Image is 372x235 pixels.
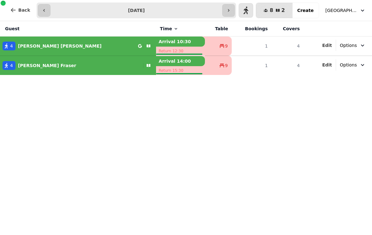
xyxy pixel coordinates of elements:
button: 82 [256,3,292,18]
button: Options [336,40,369,51]
button: Back [5,3,35,18]
button: Time [160,26,178,32]
button: Edit [322,42,332,49]
span: 8 [270,8,273,13]
span: Edit [322,63,332,67]
td: 1 [232,56,271,75]
td: 4 [271,37,304,56]
span: Options [340,62,357,68]
th: Bookings [232,21,271,37]
span: Options [340,42,357,49]
span: 9 [225,62,228,69]
p: Return 15:30 [156,66,205,75]
span: 2 [282,8,285,13]
p: Return 12:30 [156,47,205,55]
button: [GEOGRAPHIC_DATA] [322,5,369,16]
p: Arrival 10:30 [156,37,205,47]
p: Arrival 14:00 [156,56,205,66]
td: 4 [271,56,304,75]
span: Back [18,8,30,12]
button: Create [292,3,319,18]
span: 9 [225,43,228,49]
span: Time [160,26,172,32]
th: Covers [271,21,304,37]
p: [PERSON_NAME] Fraser [18,62,76,69]
td: 1 [232,37,271,56]
button: Options [336,59,369,71]
p: [PERSON_NAME] [PERSON_NAME] [18,43,102,49]
button: Edit [322,62,332,68]
th: Table [205,21,232,37]
span: 4 [10,43,13,49]
span: Edit [322,43,332,48]
span: 4 [10,62,13,69]
span: Create [297,8,314,13]
span: [GEOGRAPHIC_DATA] [325,7,357,14]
